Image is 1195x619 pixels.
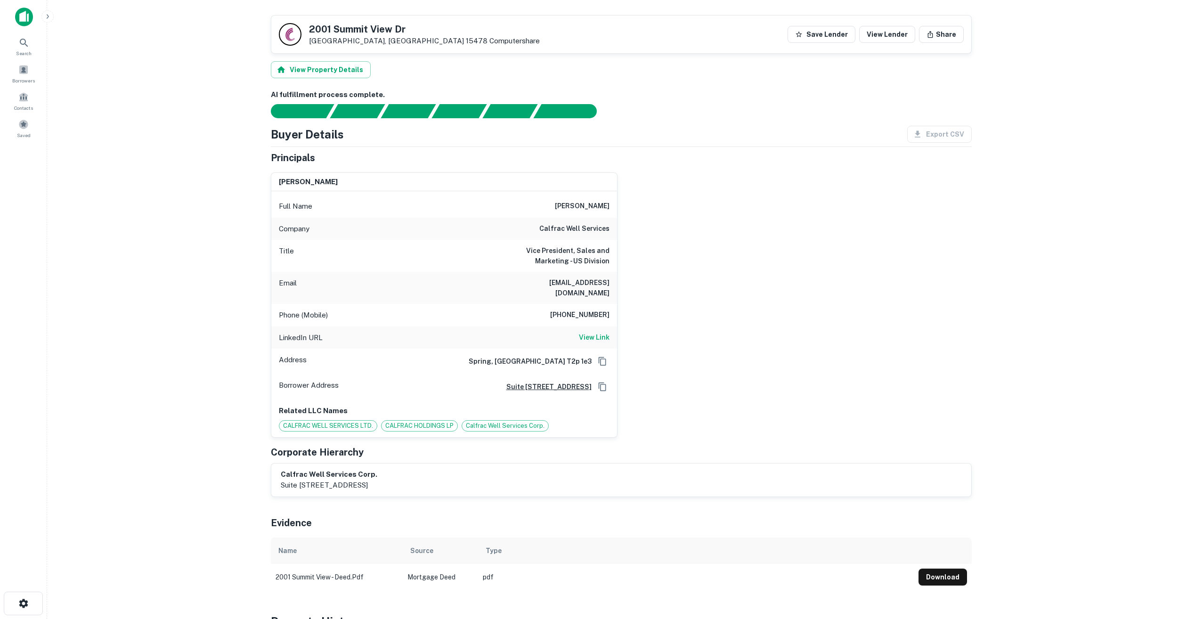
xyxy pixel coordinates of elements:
[271,564,403,590] td: 2001 summit view - deed.pdf
[919,26,964,43] button: Share
[403,564,478,590] td: Mortgage Deed
[271,516,312,530] h5: Evidence
[534,104,608,118] div: AI fulfillment process complete.
[550,309,610,321] h6: [PHONE_NUMBER]
[279,332,323,343] p: LinkedIn URL
[788,26,855,43] button: Save Lender
[478,538,914,564] th: Type
[496,277,610,298] h6: [EMAIL_ADDRESS][DOMAIN_NAME]
[496,245,610,266] h6: Vice President, Sales and Marketing - US Division
[431,104,487,118] div: Principals found, AI now looking for contact information...
[279,277,297,298] p: Email
[539,223,610,235] h6: calfrac well services
[462,421,548,431] span: Calfrac Well Services Corp.
[15,8,33,26] img: capitalize-icon.png
[279,421,377,431] span: CALFRAC WELL SERVICES LTD.
[271,538,403,564] th: Name
[12,77,35,84] span: Borrowers
[309,24,540,34] h5: 2001 Summit View Dr
[3,61,44,86] a: Borrowers
[330,104,385,118] div: Your request is received and processing...
[919,569,967,586] button: Download
[595,380,610,394] button: Copy Address
[478,564,914,590] td: pdf
[14,104,33,112] span: Contacts
[499,382,592,392] a: suite [STREET_ADDRESS]
[3,115,44,141] a: Saved
[271,90,972,100] h6: AI fulfillment process complete.
[281,480,377,491] p: suite [STREET_ADDRESS]
[281,469,377,480] h6: calfrac well services corp.
[279,354,307,368] p: Address
[3,88,44,114] a: Contacts
[279,309,328,321] p: Phone (Mobile)
[410,545,433,556] div: Source
[859,26,915,43] a: View Lender
[279,201,312,212] p: Full Name
[16,49,32,57] span: Search
[271,126,344,143] h4: Buyer Details
[271,445,364,459] h5: Corporate Hierarchy
[278,545,297,556] div: Name
[482,104,537,118] div: Principals found, still searching for contact information. This may take time...
[271,538,972,590] div: scrollable content
[3,33,44,59] a: Search
[595,354,610,368] button: Copy Address
[279,177,338,187] h6: [PERSON_NAME]
[403,538,478,564] th: Source
[17,131,31,139] span: Saved
[461,356,592,367] h6: Spring, [GEOGRAPHIC_DATA] T2p 1e3
[279,405,610,416] p: Related LLC Names
[555,201,610,212] h6: [PERSON_NAME]
[309,37,540,45] p: [GEOGRAPHIC_DATA], [GEOGRAPHIC_DATA] 15478
[279,223,309,235] p: Company
[579,332,610,343] a: View Link
[279,245,294,266] p: Title
[489,37,540,45] a: Computershare
[279,380,339,394] p: Borrower Address
[486,545,502,556] div: Type
[271,61,371,78] button: View Property Details
[1148,544,1195,589] iframe: Chat Widget
[381,104,436,118] div: Documents found, AI parsing details...
[579,332,610,342] h6: View Link
[382,421,457,431] span: CALFRAC HOLDINGS LP
[260,104,330,118] div: Sending borrower request to AI...
[271,151,315,165] h5: Principals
